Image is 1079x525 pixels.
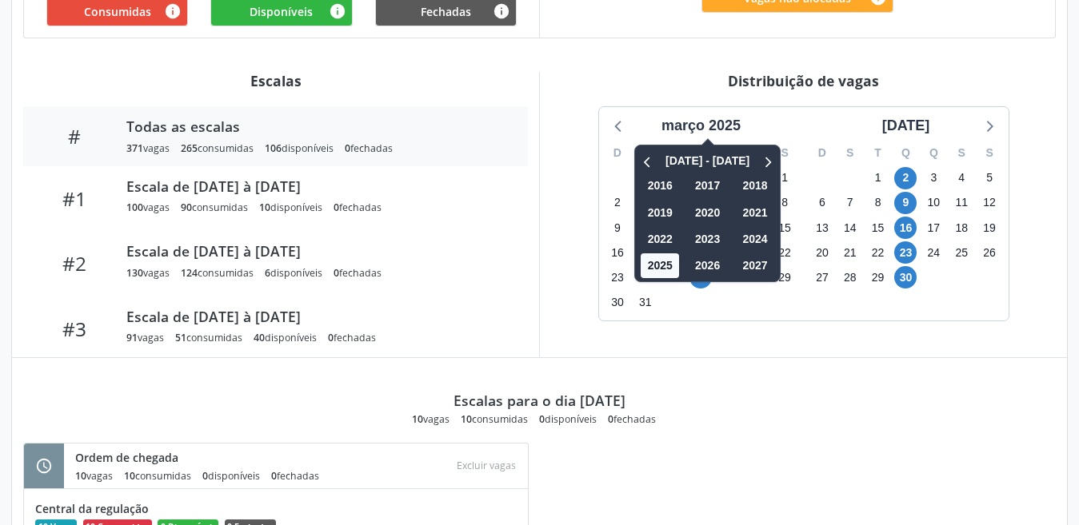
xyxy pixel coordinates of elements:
[631,141,659,165] div: S
[551,72,1056,89] div: Distribuição de vagas
[606,241,629,264] span: domingo, 16 de março de 2025
[250,3,313,20] span: Disponíveis
[689,227,727,252] span: 2023
[126,308,506,325] div: Escala de [DATE] à [DATE]
[657,149,757,173] span: [DATE] - [DATE]
[421,3,471,20] span: Fechadas
[641,227,679,252] span: 2022
[454,392,625,409] div: Escalas para o dia [DATE]
[334,201,339,214] span: 0
[892,141,920,165] div: Q
[34,317,115,340] div: #3
[265,266,322,280] div: disponíveis
[412,412,423,426] span: 10
[84,3,151,20] span: Consumidas
[641,173,679,198] span: 2016
[773,217,796,239] span: sábado, 15 de março de 2025
[202,469,260,483] div: disponíveis
[175,331,242,344] div: consumidas
[836,141,864,165] div: S
[75,469,113,483] div: vagas
[809,141,837,165] div: D
[894,192,917,214] span: quarta-feira, 9 de abril de 2025
[75,469,86,483] span: 10
[345,141,350,155] span: 0
[811,217,833,239] span: domingo, 13 de abril de 2025
[175,331,186,344] span: 51
[634,292,657,314] span: segunda-feira, 31 de março de 2025
[811,192,833,214] span: domingo, 6 de abril de 2025
[608,412,613,426] span: 0
[894,217,917,239] span: quarta-feira, 16 de abril de 2025
[736,173,774,198] span: 2018
[604,141,632,165] div: D
[126,177,506,195] div: Escala de [DATE] à [DATE]
[894,241,917,264] span: quarta-feira, 23 de abril de 2025
[126,331,164,344] div: vagas
[345,141,393,155] div: fechadas
[876,115,937,137] div: [DATE]
[689,173,727,198] span: 2017
[641,253,679,278] span: 2025
[126,266,170,280] div: vagas
[736,227,774,252] span: 2024
[867,192,889,214] span: terça-feira, 8 de abril de 2025
[271,469,319,483] div: fechadas
[35,500,517,517] div: Central da regulação
[920,141,948,165] div: Q
[181,141,198,155] span: 265
[75,449,330,466] div: Ordem de chegada
[34,125,115,148] div: #
[773,266,796,288] span: sábado, 29 de março de 2025
[126,117,506,135] div: Todas as escalas
[259,201,270,214] span: 10
[950,241,973,264] span: sexta-feira, 25 de abril de 2025
[689,253,727,278] span: 2026
[894,266,917,288] span: quarta-feira, 30 de abril de 2025
[771,141,799,165] div: S
[126,141,143,155] span: 371
[265,141,282,155] span: 106
[839,192,861,214] span: segunda-feira, 7 de abril de 2025
[181,266,198,280] span: 124
[259,201,322,214] div: disponíveis
[867,167,889,189] span: terça-feira, 1 de abril de 2025
[181,141,254,155] div: consumidas
[976,141,1004,165] div: S
[126,266,143,280] span: 130
[265,266,270,280] span: 6
[412,412,450,426] div: vagas
[978,241,1001,264] span: sábado, 26 de abril de 2025
[126,201,170,214] div: vagas
[948,141,976,165] div: S
[606,292,629,314] span: domingo, 30 de março de 2025
[950,192,973,214] span: sexta-feira, 11 de abril de 2025
[181,201,192,214] span: 90
[539,412,545,426] span: 0
[539,412,597,426] div: disponíveis
[124,469,191,483] div: consumidas
[811,266,833,288] span: domingo, 27 de abril de 2025
[655,115,747,137] div: março 2025
[334,266,382,280] div: fechadas
[328,331,334,344] span: 0
[922,192,945,214] span: quinta-feira, 10 de abril de 2025
[839,266,861,288] span: segunda-feira, 28 de abril de 2025
[35,457,53,475] i: schedule
[126,242,506,260] div: Escala de [DATE] à [DATE]
[493,2,510,20] i: Vagas alocadas e sem marcações associadas que tiveram sua disponibilidade fechada
[23,72,528,89] div: Escalas
[334,201,382,214] div: fechadas
[34,252,115,275] div: #2
[181,266,254,280] div: consumidas
[641,201,679,225] span: 2019
[867,266,889,288] span: terça-feira, 29 de abril de 2025
[265,141,334,155] div: disponíveis
[450,455,522,476] div: Escolha as vagas para excluir
[461,412,528,426] div: consumidas
[606,192,629,214] span: domingo, 2 de março de 2025
[773,192,796,214] span: sábado, 8 de março de 2025
[736,253,774,278] span: 2027
[922,217,945,239] span: quinta-feira, 17 de abril de 2025
[773,241,796,264] span: sábado, 22 de março de 2025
